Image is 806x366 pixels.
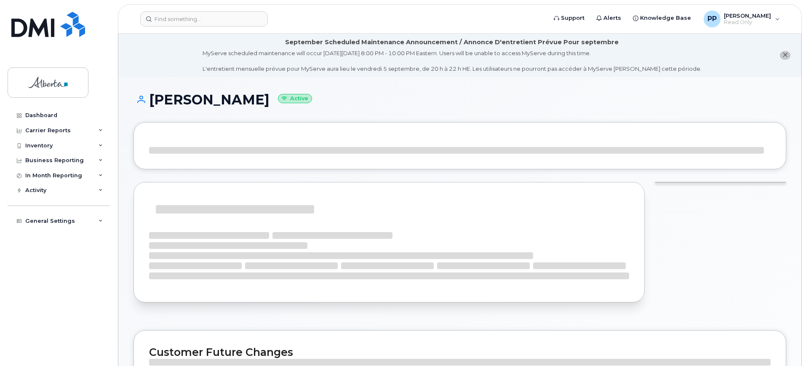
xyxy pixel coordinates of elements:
h2: Customer Future Changes [149,346,771,358]
h1: [PERSON_NAME] [133,92,786,107]
small: Active [278,94,312,104]
button: close notification [780,51,790,60]
div: September Scheduled Maintenance Announcement / Annonce D'entretient Prévue Pour septembre [285,38,619,47]
div: MyServe scheduled maintenance will occur [DATE][DATE] 8:00 PM - 10:00 PM Eastern. Users will be u... [203,49,702,73]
